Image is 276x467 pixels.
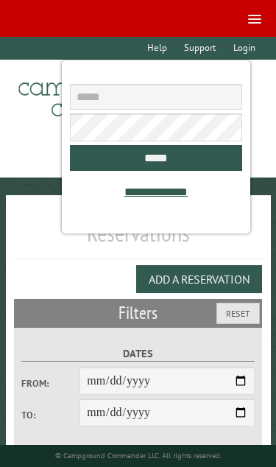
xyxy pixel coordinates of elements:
label: To: [21,408,79,422]
img: Campground Commander [14,66,198,123]
button: Reset [216,303,260,324]
h1: Reservations [14,219,263,259]
label: Dates [21,345,255,362]
small: © Campground Commander LLC. All rights reserved. [55,451,222,460]
a: Login [226,37,262,60]
a: Help [141,37,174,60]
a: Support [177,37,223,60]
h2: Filters [14,299,263,327]
label: From: [21,376,79,390]
button: Add a Reservation [136,265,262,293]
